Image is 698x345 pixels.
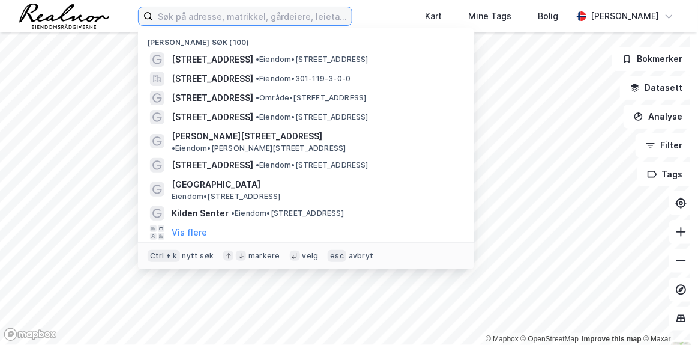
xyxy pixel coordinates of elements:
span: Område • [STREET_ADDRESS] [256,93,367,103]
span: [STREET_ADDRESS] [172,91,253,105]
div: markere [248,251,280,261]
span: [PERSON_NAME][STREET_ADDRESS] [172,129,322,144]
span: • [231,209,235,218]
span: • [172,144,175,153]
span: [STREET_ADDRESS] [172,52,253,67]
img: realnor-logo.934646d98de889bb5806.png [19,4,109,29]
div: Kontrollprogram for chat [638,287,698,345]
div: [PERSON_NAME] søk (100) [138,28,474,50]
span: Eiendom • [STREET_ADDRESS] [231,209,344,218]
input: Søk på adresse, matrikkel, gårdeiere, leietakere eller personer [153,7,352,25]
span: Eiendom • [STREET_ADDRESS] [256,160,369,170]
span: • [256,112,259,121]
div: [PERSON_NAME] [591,9,660,23]
span: [GEOGRAPHIC_DATA] [172,177,460,192]
span: [STREET_ADDRESS] [172,158,253,172]
span: Eiendom • [STREET_ADDRESS] [172,192,281,201]
span: • [256,74,259,83]
button: Vis flere [172,225,207,240]
span: Eiendom • 301-119-3-0-0 [256,74,351,84]
span: • [256,93,259,102]
span: [STREET_ADDRESS] [172,72,253,86]
div: Ctrl + k [148,250,180,262]
div: avbryt [349,251,373,261]
div: Mine Tags [468,9,511,23]
div: Bolig [538,9,559,23]
span: Eiendom • [STREET_ADDRESS] [256,55,369,64]
iframe: Chat Widget [638,287,698,345]
span: • [256,55,259,64]
span: Kilden Senter [172,206,229,221]
span: Eiendom • [PERSON_NAME][STREET_ADDRESS] [172,144,346,153]
div: velg [302,251,319,261]
span: • [256,160,259,169]
div: Kart [425,9,442,23]
span: [STREET_ADDRESS] [172,110,253,124]
div: nytt søk [182,251,214,261]
span: Eiendom • [STREET_ADDRESS] [256,112,369,122]
div: esc [328,250,346,262]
